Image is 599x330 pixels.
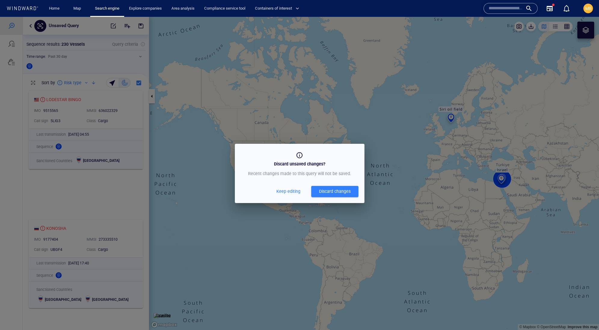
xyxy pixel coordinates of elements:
span: Keep editing [276,171,300,178]
div: Notification center [563,5,570,12]
a: Home [47,3,62,14]
div: Discard changes [319,171,351,178]
a: Area analysis [169,3,197,14]
p: Recent changes made to this query will not be saved. [248,153,351,160]
button: MB [582,2,594,14]
button: Containers of interest [253,3,304,14]
iframe: Chat [573,303,594,325]
a: Map [71,3,85,14]
a: Compliance service tool [202,3,248,14]
a: Search engine [93,3,122,14]
span: MB [585,6,591,11]
button: Discard changes [311,169,358,180]
a: Explore companies [127,3,164,14]
h6: Discard unsaved changes? [248,143,351,151]
button: Map [69,3,88,14]
button: Home [45,3,64,14]
span: Containers of interest [255,5,299,12]
button: Keep editing [274,169,303,180]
